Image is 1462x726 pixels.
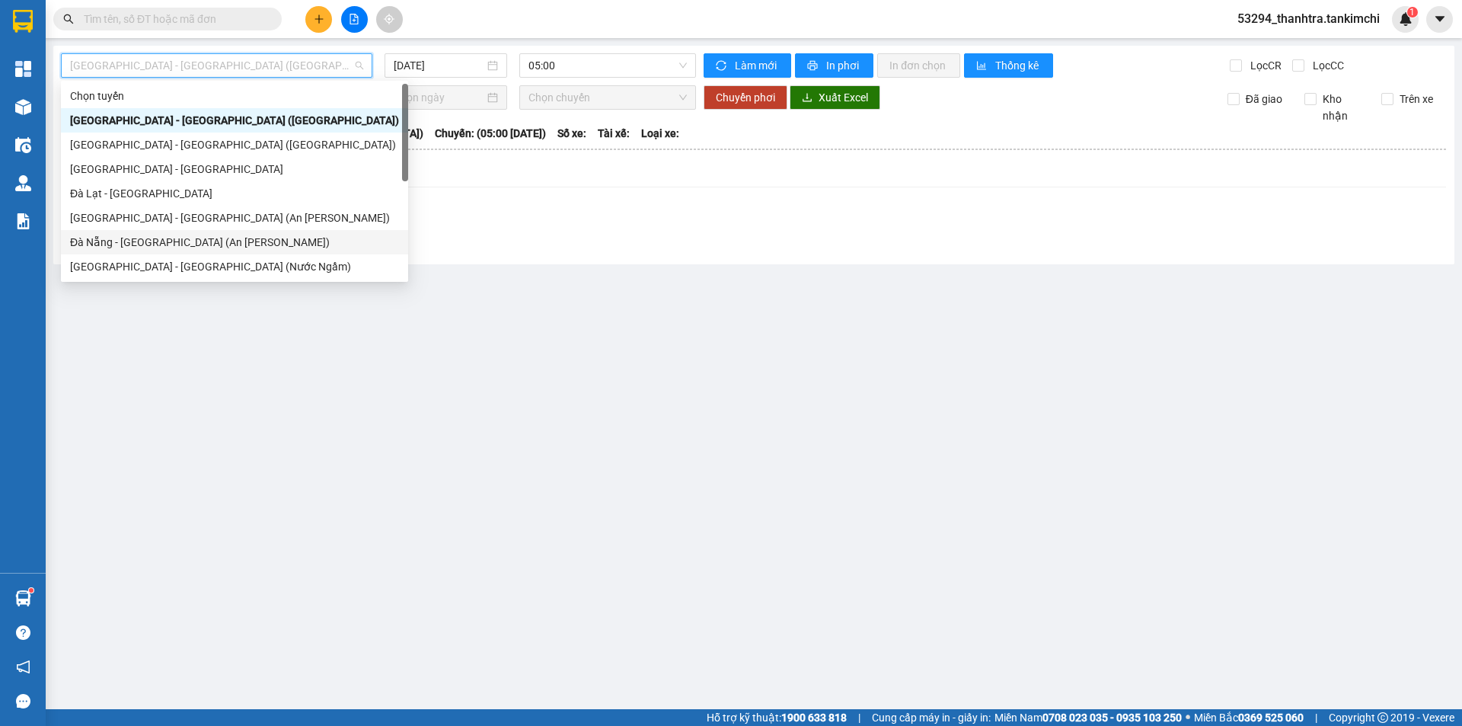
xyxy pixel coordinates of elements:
span: 1 [1409,7,1415,18]
span: 05:00 [528,54,687,77]
span: Loại xe: [641,125,679,142]
strong: 0369 525 060 [1238,712,1304,724]
span: Chọn chuyến [528,86,687,109]
span: 53294_thanhtra.tankimchi [1225,9,1392,28]
img: warehouse-icon [15,175,31,191]
div: Đà Nẵng - Đà Lạt [61,157,408,181]
span: Tài xế: [598,125,630,142]
span: aim [384,14,394,24]
div: Chọn tuyến [61,84,408,108]
span: message [16,694,30,708]
div: Đà Nẵng - [GEOGRAPHIC_DATA] (An [PERSON_NAME]) [70,234,399,251]
button: Chuyển phơi [704,85,787,110]
input: Tìm tên, số ĐT hoặc mã đơn [84,11,263,27]
div: Nhận: Văn phòng [GEOGRAPHIC_DATA] [139,89,279,121]
span: Cung cấp máy in - giấy in: [872,709,991,726]
span: Miền Nam [994,709,1182,726]
span: | [1315,709,1317,726]
button: bar-chartThống kê [964,53,1053,78]
span: caret-down [1433,12,1447,26]
span: printer [807,60,820,72]
span: Lọc CR [1244,57,1284,74]
sup: 1 [1407,7,1418,18]
div: [GEOGRAPHIC_DATA] - [GEOGRAPHIC_DATA] ([GEOGRAPHIC_DATA]) [70,112,399,129]
span: Miền Bắc [1194,709,1304,726]
div: Đà Lạt - [GEOGRAPHIC_DATA] [70,185,399,202]
button: aim [376,6,403,33]
span: Chuyến: (05:00 [DATE]) [435,125,546,142]
span: notification [16,660,30,674]
span: Làm mới [735,57,779,74]
img: logo-vxr [13,10,33,33]
span: Đà Nẵng - Hà Nội (Hàng) [70,54,363,77]
span: bar-chart [976,60,989,72]
img: solution-icon [15,213,31,229]
img: icon-new-feature [1399,12,1413,26]
img: warehouse-icon [15,590,31,606]
span: Kho nhận [1317,91,1370,124]
span: question-circle [16,625,30,640]
div: [GEOGRAPHIC_DATA] - [GEOGRAPHIC_DATA] (An [PERSON_NAME]) [70,209,399,226]
span: Hỗ trợ kỹ thuật: [707,709,847,726]
div: Chọn tuyến [70,88,399,104]
span: Lọc CC [1307,57,1346,74]
div: Đà Nẵng - Sài Gòn (An Sương) [61,230,408,254]
span: copyright [1377,712,1388,723]
img: warehouse-icon [15,137,31,153]
button: file-add [341,6,368,33]
text: BXAS1408250001 [85,64,206,81]
button: In đơn chọn [877,53,960,78]
button: downloadXuất Excel [790,85,880,110]
img: warehouse-icon [15,99,31,115]
span: | [858,709,860,726]
div: [GEOGRAPHIC_DATA] - [GEOGRAPHIC_DATA] [70,161,399,178]
sup: 1 [29,588,34,593]
button: plus [305,6,332,33]
div: [GEOGRAPHIC_DATA] - [GEOGRAPHIC_DATA] ([GEOGRAPHIC_DATA]) [70,136,399,153]
div: Sài Gòn - Đà Nẵng (An Sương) [61,206,408,230]
span: Thống kê [995,57,1041,74]
span: sync [716,60,729,72]
button: syncLàm mới [704,53,791,78]
div: [GEOGRAPHIC_DATA] - [GEOGRAPHIC_DATA] (Nước Ngầm) [70,258,399,275]
span: In phơi [826,57,861,74]
div: Đà Lạt - Đà Nẵng [61,181,408,206]
div: Gửi: Bến xe An Sương [11,89,132,121]
span: plus [314,14,324,24]
div: Hà Nội - Đà Nẵng (Hàng) [61,133,408,157]
button: printerIn phơi [795,53,873,78]
span: Số xe: [557,125,586,142]
div: Đà Nẵng - Hà Nội (Nước Ngầm) [61,254,408,279]
div: Đà Nẵng - Hà Nội (Hàng) [61,108,408,133]
img: dashboard-icon [15,61,31,77]
button: caret-down [1426,6,1453,33]
input: 14/08/2025 [394,57,484,74]
strong: 0708 023 035 - 0935 103 250 [1042,712,1182,724]
span: ⚪️ [1186,715,1190,721]
span: Đã giao [1240,91,1288,107]
span: search [63,14,74,24]
span: file-add [349,14,359,24]
input: Chọn ngày [394,89,484,106]
span: Trên xe [1393,91,1439,107]
strong: 1900 633 818 [781,712,847,724]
